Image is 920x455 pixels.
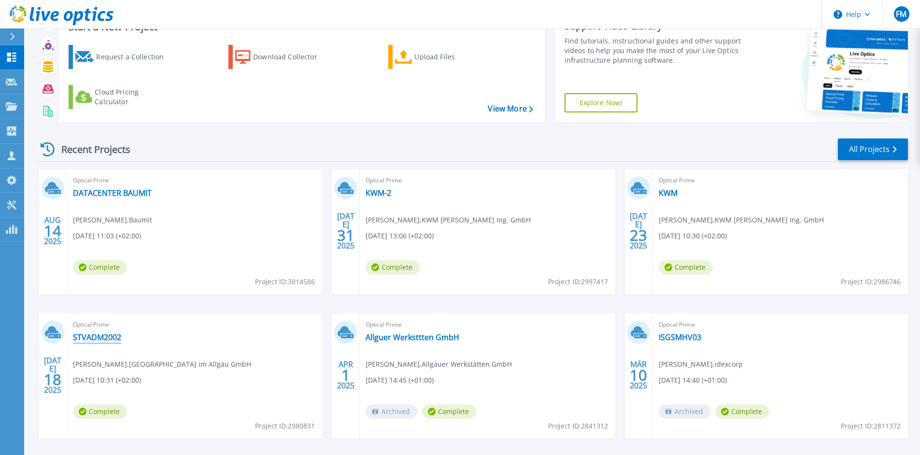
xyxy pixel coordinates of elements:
[255,276,315,287] span: Project ID: 3014586
[337,213,355,248] div: [DATE] 2025
[73,319,316,330] span: Optical Prime
[73,188,152,198] a: DATACENTER BAUMIT
[73,404,127,419] span: Complete
[228,45,336,69] a: Download Collector
[337,231,354,239] span: 31
[95,87,172,107] div: Cloud Pricing Calculator
[659,215,824,225] span: [PERSON_NAME] , KWM [PERSON_NAME] Ing. GmbH
[44,375,61,384] span: 18
[659,375,727,386] span: [DATE] 14:40 (+01:00)
[659,175,902,186] span: Optical Prime
[73,231,141,241] span: [DATE] 11:03 (+02:00)
[366,319,609,330] span: Optical Prime
[43,358,62,393] div: [DATE] 2025
[841,276,901,287] span: Project ID: 2986746
[44,227,61,235] span: 14
[548,421,608,431] span: Project ID: 2841312
[548,276,608,287] span: Project ID: 2997417
[337,358,355,393] div: APR 2025
[96,47,173,67] div: Request a Collection
[659,319,902,330] span: Optical Prime
[253,47,330,67] div: Download Collector
[630,231,647,239] span: 23
[73,375,141,386] span: [DATE] 10:31 (+02:00)
[422,404,476,419] span: Complete
[838,138,908,160] a: All Projects
[69,45,176,69] a: Request a Collection
[73,359,251,370] span: [PERSON_NAME] , [GEOGRAPHIC_DATA] im Allgäu GmbH
[37,138,143,161] div: Recent Projects
[366,332,459,342] a: Allguer Werksttten GmbH
[366,359,512,370] span: [PERSON_NAME] , Allgäuer Werkstätten GmbH
[73,332,121,342] a: STVADM2002
[629,213,648,248] div: [DATE] 2025
[366,260,420,275] span: Complete
[565,36,745,65] div: Find tutorials, instructional guides and other support videos to help you make the most of your L...
[73,260,127,275] span: Complete
[255,421,315,431] span: Project ID: 2980831
[896,10,906,18] span: FM
[715,404,769,419] span: Complete
[659,404,710,419] span: Archived
[659,231,727,241] span: [DATE] 10:30 (+02:00)
[43,213,62,248] div: AUG 2025
[841,421,901,431] span: Project ID: 2811372
[366,215,531,225] span: [PERSON_NAME] , KWM [PERSON_NAME] Ing. GmbH
[341,371,350,379] span: 1
[414,47,492,67] div: Upload Files
[366,175,609,186] span: Optical Prime
[629,358,648,393] div: MÄR 2025
[630,371,647,379] span: 10
[366,404,417,419] span: Archived
[73,175,316,186] span: Optical Prime
[659,332,701,342] a: ISGSMHV03
[388,45,496,69] a: Upload Files
[73,215,152,225] span: [PERSON_NAME] , Baumit
[565,93,638,112] a: Explore Now!
[366,188,391,198] a: KWM-2
[69,22,533,32] h3: Start a New Project
[366,375,434,386] span: [DATE] 14:45 (+01:00)
[366,231,434,241] span: [DATE] 13:06 (+02:00)
[659,260,713,275] span: Complete
[488,104,533,113] a: View More
[659,188,678,198] a: KWM
[659,359,743,370] span: [PERSON_NAME] , idexcorp
[69,85,176,109] a: Cloud Pricing Calculator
